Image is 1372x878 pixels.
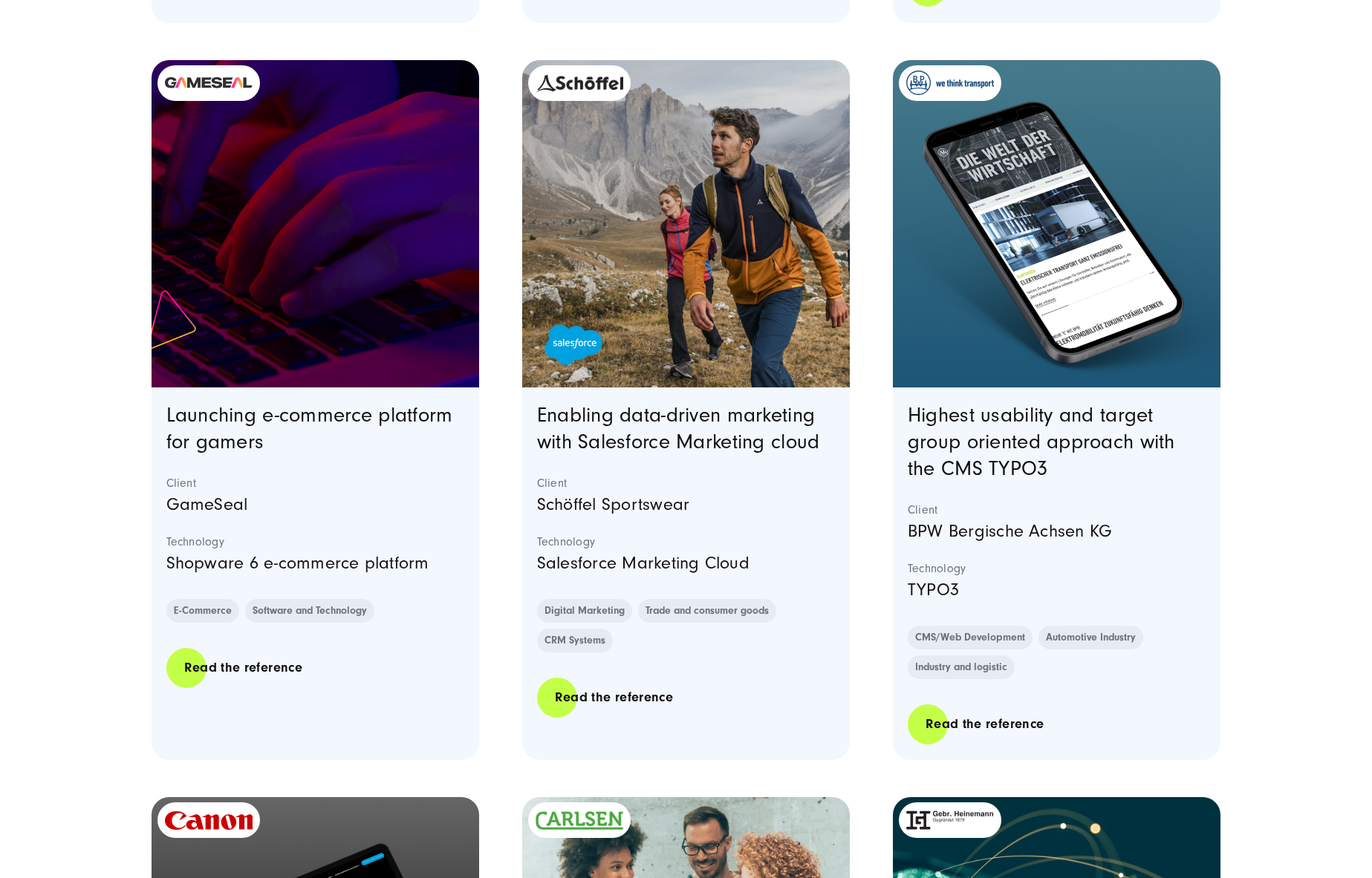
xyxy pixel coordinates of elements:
a: Read the reference [908,703,1061,745]
img: Logo_Carlsen [536,811,623,830]
a: Highest usability and target group oriented approach with the CMS TYPO3 [908,404,1175,480]
a: E-Commerce [166,599,239,623]
p: TYPO3 [908,576,1206,604]
a: Featured image: - Read full post: Schöffel | B2C-Strategy Salesforce Marketing Cloud | SUNZINET [522,60,851,388]
img: placeholder-phone-border.png [786,60,1327,409]
p: Schöffel Sportswear [537,491,836,519]
strong: Technology [908,561,1206,576]
img: gameseal logo-2 [165,77,253,88]
img: logo_schoeffel-2 [536,73,623,94]
a: CRM Systems [537,629,613,652]
strong: Client [908,502,1206,517]
article: Blog post summary: Gameseal | Launching e-commerce platform with Shopware [152,60,480,760]
p: Shopware 6 e-commerce platform [166,549,465,577]
article: Blog post summary: BPW | Website Relaunch | SUNZINET [893,60,1221,760]
a: Trade and consumer goods [638,599,776,623]
a: Enabling data-driven marketing with Salesforce Marketing cloud [537,404,820,453]
a: Software and Technology [245,599,374,623]
a: Read the reference [537,676,691,718]
img: Gebr. Heinemann [906,810,994,830]
strong: Technology [166,534,465,549]
article: Blog post summary: Schöffel | B2C-Strategy Salesforce Marketing Cloud | SUNZINET [522,60,851,760]
a: CMS/Web Development [908,626,1033,649]
a: Digital Marketing [537,599,632,623]
a: Featured image: - Read full post: Gameseal | Launching e-commerce platform with Shopware [152,60,480,388]
strong: Client [166,476,465,491]
a: Automotive Industry [1038,626,1143,649]
img: logo_canon [165,811,253,830]
strong: Technology [537,534,836,549]
a: Industry and logistic [908,655,1015,679]
img: logo_BPW_logo-claim [906,71,994,95]
a: Launching e-commerce platform for gamers [166,404,453,453]
p: Salesforce Marketing Cloud [537,549,836,577]
a: Featured image: - Read full post: BPW | Website Relaunch | SUNZINET [893,60,1221,388]
p: BPW Bergische Achsen KG [908,517,1206,546]
p: GameSeal [166,491,465,519]
strong: Client [537,476,836,491]
a: Read the reference [166,646,320,689]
